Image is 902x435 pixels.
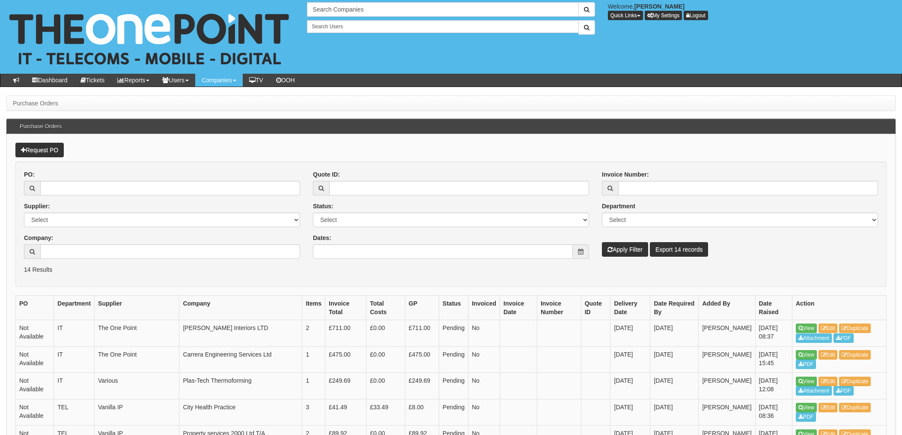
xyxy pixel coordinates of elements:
td: [PERSON_NAME] [699,373,755,399]
h3: Purchase Orders [15,119,66,134]
td: [DATE] [610,346,650,373]
td: 1 [302,346,325,373]
td: Carrera Engineering Services Ltd [179,346,302,373]
th: Department [54,296,95,320]
a: Reports [111,74,156,87]
input: Search Companies [307,2,578,17]
label: Status: [313,202,333,210]
a: PDF [796,412,816,422]
td: [DATE] 08:37 [755,320,792,347]
td: [DATE] [650,320,699,347]
th: Date Raised [755,296,792,320]
td: IT [54,373,95,399]
label: Supplier: [24,202,50,210]
th: Invoice Total [325,296,366,320]
th: Added By [699,296,755,320]
td: £249.69 [325,373,366,399]
label: Quote ID: [313,170,340,179]
td: [DATE] 12:08 [755,373,792,399]
td: 3 [302,399,325,426]
td: [PERSON_NAME] [699,346,755,373]
label: Invoice Number: [602,170,649,179]
a: PDF [834,386,854,396]
td: Not Available [16,346,54,373]
td: £0.00 [366,320,405,347]
td: £711.00 [325,320,366,347]
a: Export 14 records [650,242,709,257]
td: Not Available [16,373,54,399]
td: [DATE] [610,320,650,347]
th: Company [179,296,302,320]
td: Plas-Tech Thermoforming [179,373,302,399]
th: Action [792,296,887,320]
th: Quote ID [581,296,610,320]
p: 14 Results [24,265,878,274]
td: [PERSON_NAME] [699,320,755,347]
a: TV [243,74,270,87]
label: Dates: [313,234,331,242]
td: [DATE] [610,373,650,399]
td: £249.69 [405,373,439,399]
th: Items [302,296,325,320]
td: Not Available [16,320,54,347]
td: Pending [439,346,468,373]
td: The One Point [95,320,179,347]
td: No [468,373,500,399]
td: £0.00 [366,373,405,399]
a: My Settings [645,11,682,20]
td: £41.49 [325,399,366,426]
a: View [796,350,817,360]
a: Edit [819,324,838,333]
a: Duplicate [839,403,871,412]
td: [DATE] 15:45 [755,346,792,373]
th: PO [16,296,54,320]
a: Companies [195,74,243,87]
td: Pending [439,373,468,399]
td: [PERSON_NAME] Interiors LTD [179,320,302,347]
th: GP [405,296,439,320]
td: Vanilla IP [95,399,179,426]
a: Duplicate [839,324,871,333]
label: Department [602,202,635,210]
a: Request PO [15,143,64,157]
input: Search Users [307,20,578,33]
label: Company: [24,234,53,242]
th: Date Required By [650,296,699,320]
td: [DATE] 08:36 [755,399,792,426]
td: City Health Practice [179,399,302,426]
a: Dashboard [26,74,74,87]
a: View [796,324,817,333]
a: Edit [819,403,838,412]
div: Welcome, [601,2,902,20]
th: Invoice Date [500,296,537,320]
td: [DATE] [650,399,699,426]
td: £0.00 [366,346,405,373]
th: Total Costs [366,296,405,320]
td: The One Point [95,346,179,373]
td: [DATE] [650,373,699,399]
li: Purchase Orders [13,99,58,108]
th: Supplier [95,296,179,320]
td: TEL [54,399,95,426]
th: Invoice Number [537,296,581,320]
td: Various [95,373,179,399]
td: Pending [439,320,468,347]
button: Quick Links [608,11,643,20]
a: View [796,403,817,412]
td: No [468,320,500,347]
a: Users [156,74,195,87]
td: No [468,346,500,373]
a: Tickets [74,74,111,87]
td: Pending [439,399,468,426]
a: Logout [684,11,708,20]
td: [DATE] [610,399,650,426]
td: £475.00 [325,346,366,373]
td: IT [54,320,95,347]
a: PDF [796,360,816,369]
td: Not Available [16,399,54,426]
td: [PERSON_NAME] [699,399,755,426]
td: IT [54,346,95,373]
th: Status [439,296,468,320]
b: [PERSON_NAME] [634,3,685,10]
a: Attachment [796,386,832,396]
